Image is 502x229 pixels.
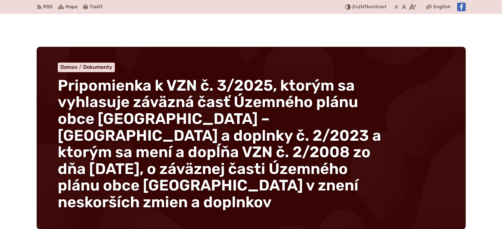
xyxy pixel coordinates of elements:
[352,4,367,10] span: Zvýšiť
[432,3,452,11] a: English
[352,4,386,10] span: kontrast
[43,3,52,11] span: RSS
[58,76,381,211] span: Pripomienka k VZN č. 3/2025, ktorým sa vyhlasuje záväzná časť Územného plánu obce [GEOGRAPHIC_DAT...
[65,3,78,11] span: Mapa
[60,64,78,70] span: Domov
[60,64,83,70] a: Domov
[89,4,102,10] span: Tlačiť
[457,3,466,11] img: Prejsť na Facebook stránku
[433,3,451,11] span: English
[83,64,112,70] a: Dokumenty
